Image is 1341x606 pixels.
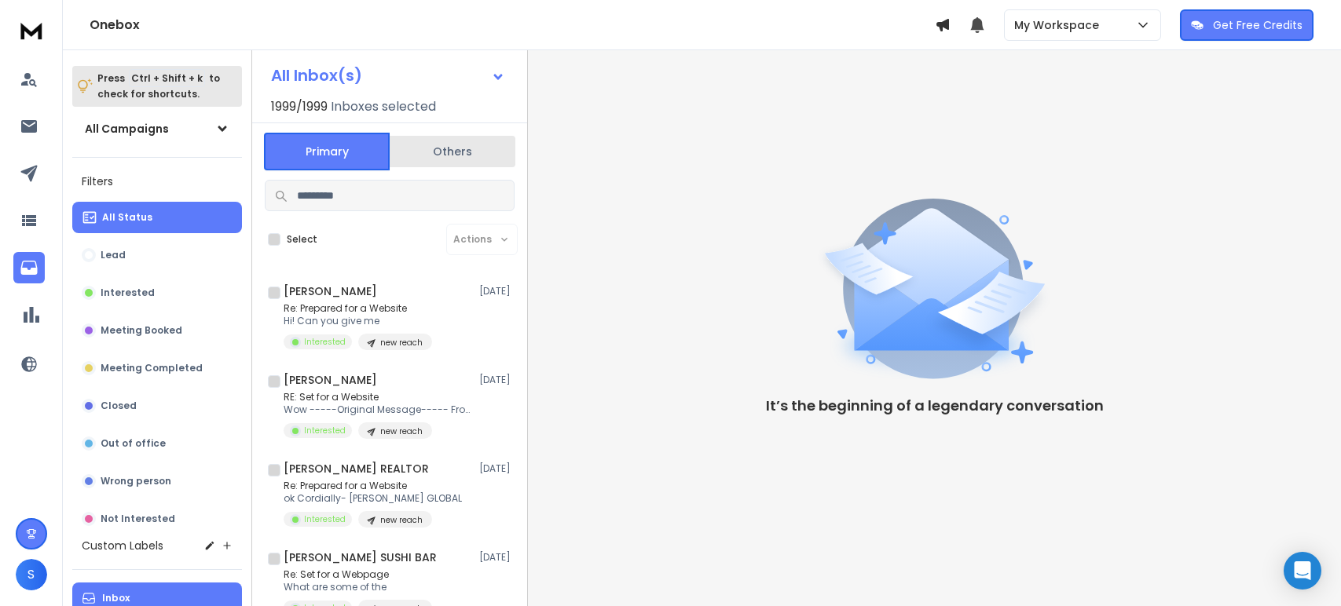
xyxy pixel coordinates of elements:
h1: Onebox [90,16,935,35]
button: All Status [72,202,242,233]
p: [DATE] [479,285,515,298]
p: Meeting Completed [101,362,203,374]
img: logo [16,16,47,45]
button: Lead [72,239,242,271]
p: Re: Set for a Webpage [284,568,432,581]
p: Out of office [101,437,166,450]
h1: [PERSON_NAME] [284,283,377,299]
h1: [PERSON_NAME] REALTOR [284,461,429,476]
button: Meeting Completed [72,352,242,384]
p: new reach [380,514,423,526]
p: [DATE] [479,462,515,475]
p: All Status [102,211,152,224]
h3: Custom Labels [82,538,163,553]
button: Closed [72,390,242,422]
label: Select [287,233,317,246]
button: Out of office [72,428,242,459]
p: [DATE] [479,374,515,386]
p: Interested [304,336,346,348]
button: Wrong person [72,465,242,497]
p: Wrong person [101,475,171,487]
button: All Inbox(s) [258,60,518,91]
div: Open Intercom Messenger [1284,552,1321,590]
span: Ctrl + Shift + k [129,69,205,87]
p: new reach [380,425,423,437]
p: Lead [101,249,126,261]
p: Re: Prepared for a Website [284,480,462,492]
button: Primary [264,133,390,170]
p: Meeting Booked [101,324,182,337]
h1: [PERSON_NAME] [284,372,377,388]
button: All Campaigns [72,113,242,144]
p: It’s the beginning of a legendary conversation [766,395,1104,417]
button: S [16,559,47,590]
p: What are some of the [284,581,432,593]
h3: Inboxes selected [331,97,436,116]
button: Not Interested [72,503,242,535]
p: Hi! Can you give me [284,315,432,327]
h1: All Inbox(s) [271,68,362,83]
h3: Filters [72,170,242,192]
p: My Workspace [1014,17,1105,33]
button: Meeting Booked [72,315,242,346]
p: Inbox [102,592,130,604]
p: [DATE] [479,551,515,564]
p: Re: Prepared for a Website [284,302,432,315]
p: Closed [101,400,137,412]
button: Others [390,134,515,169]
span: 1999 / 1999 [271,97,328,116]
p: Interested [304,425,346,436]
p: Wow -----Original Message----- From: [PERSON_NAME] [284,403,472,416]
p: Press to check for shortcuts. [97,71,220,102]
p: Not Interested [101,513,175,525]
p: ok Cordially- [PERSON_NAME] GLOBAL [284,492,462,505]
h1: [PERSON_NAME] SUSHI BAR [284,549,437,565]
p: RE: Set for a Website [284,391,472,403]
button: Interested [72,277,242,308]
p: Get Free Credits [1213,17,1303,33]
p: new reach [380,337,423,349]
p: Interested [101,287,155,299]
button: Get Free Credits [1180,9,1314,41]
h1: All Campaigns [85,121,169,137]
p: Interested [304,513,346,525]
